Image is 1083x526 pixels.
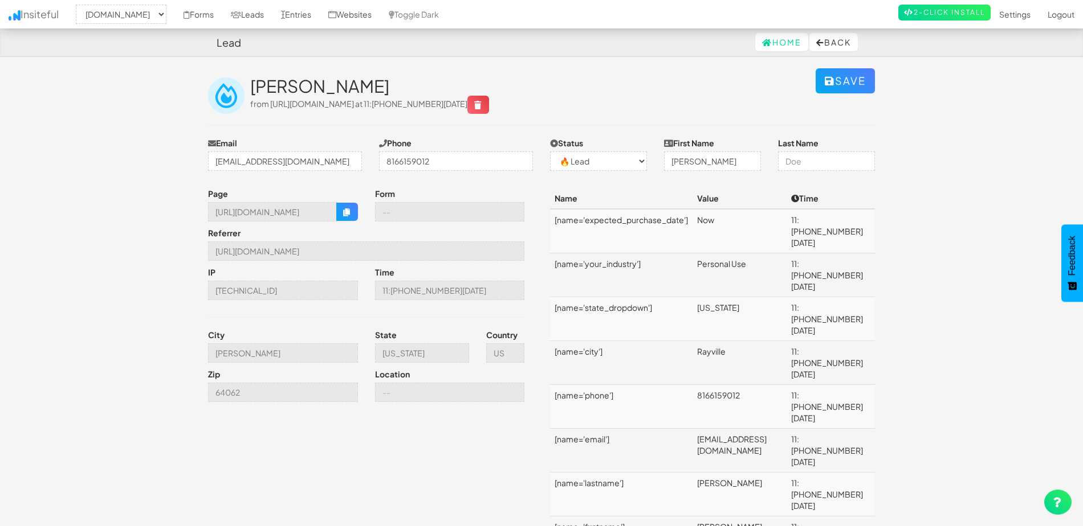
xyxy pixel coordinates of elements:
input: -- [375,281,525,300]
img: icon.png [9,10,21,20]
label: Last Name [778,137,819,149]
td: Rayville [693,341,787,385]
label: Email [208,137,237,149]
label: Country [486,329,518,340]
input: -- [486,343,525,363]
td: [name='your_industry'] [550,253,693,297]
td: [name='lastname'] [550,472,693,516]
label: Phone [379,137,412,149]
td: [name='email'] [550,429,693,472]
h4: Lead [217,37,241,48]
input: -- [208,281,358,300]
td: [name='city'] [550,341,693,385]
img: insiteful-lead.png [208,77,245,114]
label: State [375,329,397,340]
td: Personal Use [693,253,787,297]
input: -- [208,202,337,221]
label: Zip [208,368,220,380]
span: Feedback [1067,236,1077,276]
td: [name='state_dropdown'] [550,297,693,341]
span: from [URL][DOMAIN_NAME] at 11:[PHONE_NUMBER][DATE] [250,98,489,109]
h2: [PERSON_NAME] [250,77,816,96]
td: [name='phone'] [550,385,693,429]
label: IP [208,266,215,278]
td: 11:[PHONE_NUMBER][DATE] [787,472,875,516]
a: 2-Click Install [898,5,991,20]
input: John [664,151,761,171]
input: -- [375,383,525,402]
button: Feedback - Show survey [1061,224,1083,302]
label: Page [208,188,228,199]
td: 11:[PHONE_NUMBER][DATE] [787,297,875,341]
th: Value [693,188,787,209]
td: 11:[PHONE_NUMBER][DATE] [787,429,875,472]
label: Referrer [208,227,241,239]
a: Home [755,33,808,51]
th: Time [787,188,875,209]
label: Time [375,266,394,278]
input: -- [208,383,358,402]
td: [EMAIL_ADDRESS][DOMAIN_NAME] [693,429,787,472]
input: -- [208,343,358,363]
input: -- [208,241,524,261]
input: Doe [778,151,875,171]
th: Name [550,188,693,209]
label: Location [375,368,410,380]
td: Now [693,209,787,253]
button: Back [809,33,858,51]
td: [name='expected_purchase_date'] [550,209,693,253]
button: Save [816,68,875,93]
td: 8166159012 [693,385,787,429]
td: [US_STATE] [693,297,787,341]
input: j@doe.com [208,151,362,171]
label: City [208,329,225,340]
td: 11:[PHONE_NUMBER][DATE] [787,253,875,297]
label: Form [375,188,395,199]
label: First Name [664,137,714,149]
input: (123)-456-7890 [379,151,533,171]
input: -- [375,343,469,363]
td: 11:[PHONE_NUMBER][DATE] [787,385,875,429]
td: [PERSON_NAME] [693,472,787,516]
td: 11:[PHONE_NUMBER][DATE] [787,341,875,385]
input: -- [375,202,525,221]
label: Status [550,137,583,149]
td: 11:[PHONE_NUMBER][DATE] [787,209,875,253]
